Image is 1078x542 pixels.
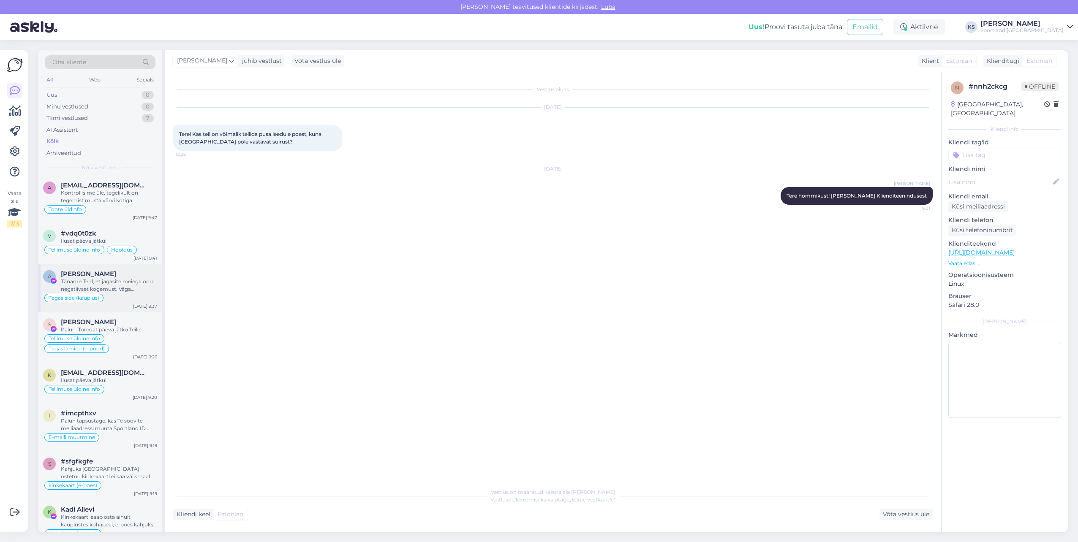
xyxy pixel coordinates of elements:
span: v [48,233,51,239]
div: Web [87,74,102,85]
span: Tagastamine (e-pood) [49,346,105,351]
div: [DATE] 9:19 [134,442,157,449]
div: Kliendi keel [173,510,210,519]
span: kannu55@hotmail.com [61,369,149,377]
span: kinkekaart (e-poes) [49,483,97,488]
span: n [955,84,959,91]
span: a [48,184,52,191]
div: Küsi telefoninumbrit [948,225,1016,236]
span: k [48,372,52,378]
div: [DATE] 9:26 [133,354,157,360]
span: Aire Kuusik [61,270,116,278]
div: Võta vestlus üle [291,55,344,67]
div: Ilusat päeva jätku! [61,237,157,245]
span: Offline [1021,82,1059,91]
div: [PERSON_NAME] [948,318,1061,325]
div: Täname Teid, et jagasite meiega oma negatiivset kogemust. Väga vabandame, et kirjeldatud olukord ... [61,278,157,293]
span: Estonian [218,510,243,519]
span: Hooldus [111,247,133,252]
p: Vaata edasi ... [948,260,1061,267]
p: Operatsioonisüsteem [948,271,1061,279]
div: Vestlus algas [173,86,933,93]
a: [URL][DOMAIN_NAME] [948,249,1015,256]
a: [PERSON_NAME]Sportland [GEOGRAPHIC_DATA] [980,20,1073,34]
p: Klienditeekond [948,239,1061,248]
div: Kõik [46,137,59,146]
div: 7 [142,114,154,122]
span: Kadi Allevi [61,506,94,513]
div: Palun täpsustage, kas Te soovite meiliaadressi muuta Sportland ID kontol või tehtud tellimusel? [61,417,157,432]
div: Socials [135,74,155,85]
img: Askly Logo [7,57,23,73]
span: Estonian [946,57,972,65]
i: „Võtke vestlus üle” [569,496,616,503]
div: Tiimi vestlused [46,114,88,122]
input: Lisa tag [948,149,1061,161]
div: Minu vestlused [46,103,88,111]
p: Kliendi telefon [948,216,1061,225]
span: Tellimuse üldine info [49,247,100,252]
div: [DATE] 9:47 [133,214,157,221]
div: # nnh2ckcg [969,81,1021,92]
p: Kliendi nimi [948,165,1061,173]
span: Otsi kliente [52,58,86,67]
div: All [45,74,54,85]
div: Küsi meiliaadressi [948,201,1008,212]
div: Klienditugi [983,57,1019,65]
span: S [48,321,51,328]
div: KS [965,21,977,33]
p: Brauser [948,292,1061,301]
p: Märkmed [948,331,1061,339]
div: Klient [918,57,939,65]
div: Kahjuks [GEOGRAPHIC_DATA] ostetud kinkekaarti ei saa välismaal kasutada. Väga vabandame! [61,465,157,480]
span: Tere! Kas teil on võimalik tellida pusa leedu e poest, kuna [GEOGRAPHIC_DATA] pole vastavat suirust? [179,131,323,145]
span: E-maili muutmine [49,435,95,440]
span: i [49,412,50,419]
span: Kõik vestlused [82,164,119,171]
div: [PERSON_NAME] [980,20,1064,27]
span: Tagasiside (kauplus) [49,295,99,301]
div: [DATE] 9:19 [134,491,157,497]
div: [DATE] [173,165,933,173]
div: 0 [142,103,154,111]
p: Linux [948,279,1061,288]
span: K [48,509,52,515]
div: Aktiivne [893,19,945,35]
span: #imcpthxv [61,409,96,417]
span: Toote üldinfo [49,207,82,212]
div: AI Assistent [46,126,78,134]
button: Emailid [847,19,883,35]
p: Safari 28.0 [948,301,1061,309]
span: Tere hommikust! [PERSON_NAME] Klienditeenindusest [787,192,927,199]
p: Kliendi tag'id [948,138,1061,147]
div: 2 / 3 [7,220,22,228]
div: Palun. Toredat päeva jätku Teile! [61,326,157,333]
span: [PERSON_NAME] [177,56,227,65]
div: Proovi tasuta juba täna: [749,22,844,32]
span: 9:01 [898,205,930,211]
span: A [48,273,52,279]
div: juhib vestlust [239,57,282,65]
div: Uus [46,91,57,99]
span: Vestlus on määratud kasutajale [PERSON_NAME] [491,489,615,495]
span: Luba [599,3,618,11]
div: Arhiveeritud [46,149,81,157]
div: Võta vestlus üle [879,509,933,520]
div: [GEOGRAPHIC_DATA], [GEOGRAPHIC_DATA] [951,100,1044,118]
span: anettetoodo@hotmail.com [61,182,149,189]
input: Lisa nimi [949,177,1051,187]
div: Kontrollisime üle, tegelikult on tegemist musta värvi kotiga. Vabandame eksitava info pärast e-po... [61,189,157,204]
div: [DATE] 9:20 [133,394,157,401]
span: Vestluse ülevõtmiseks vajutage [490,496,616,503]
span: 12:36 [176,151,207,157]
div: [DATE] 9:37 [133,303,157,309]
span: #vdq0t0zk [61,230,96,237]
p: Kliendi email [948,192,1061,201]
span: #sfgfkgfe [61,458,93,465]
span: s [48,461,51,467]
div: Ilusat päeva jätku! [61,377,157,384]
span: [PERSON_NAME] [894,180,930,187]
span: Tellimuse üldine info [49,387,100,392]
span: Tellimuse üldine info [49,336,100,341]
b: Uus! [749,23,765,31]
